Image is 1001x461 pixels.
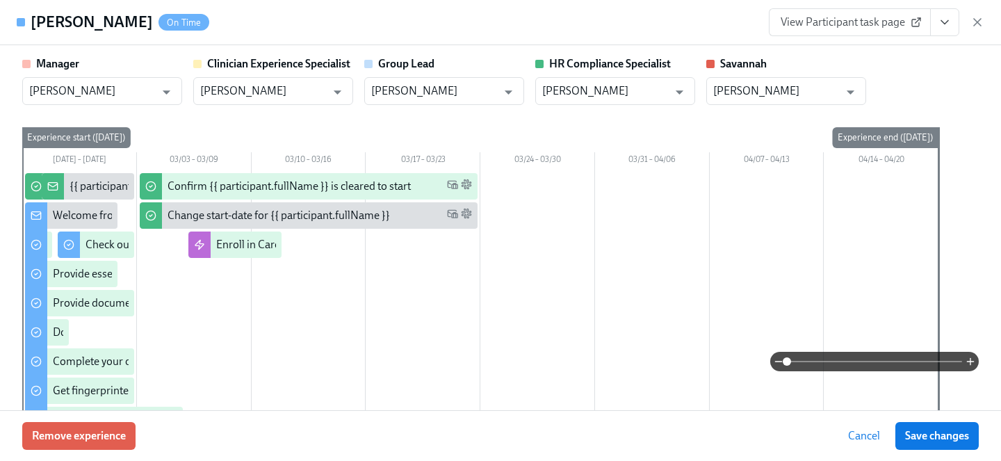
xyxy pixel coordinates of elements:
[595,152,710,170] div: 03/31 – 04/06
[840,81,861,103] button: Open
[848,429,880,443] span: Cancel
[137,152,252,170] div: 03/03 – 03/09
[895,422,979,450] button: Save changes
[461,208,472,224] span: Slack
[53,325,226,340] div: Do your background check in Checkr
[498,81,519,103] button: Open
[252,152,366,170] div: 03/10 – 03/16
[22,127,131,148] div: Experience start ([DATE])
[769,8,931,36] a: View Participant task page
[168,179,411,194] div: Confirm {{ participant.fullName }} is cleared to start
[447,208,458,224] span: Work Email
[22,152,137,170] div: [DATE] – [DATE]
[216,237,430,252] div: Enroll in Care Coach/Clin Admin Onboarding
[22,422,136,450] button: Remove experience
[930,8,959,36] button: View task page
[70,179,353,194] div: {{ participant.fullName }} has filled out the onboarding form
[53,266,270,282] div: Provide essential professional documentation
[327,81,348,103] button: Open
[480,152,595,170] div: 03/24 – 03/30
[207,57,350,70] strong: Clinician Experience Specialist
[824,152,938,170] div: 04/14 – 04/20
[832,127,938,148] div: Experience end ([DATE])
[31,12,153,33] h4: [PERSON_NAME]
[447,179,458,195] span: Work Email
[53,383,135,398] div: Get fingerprinted
[720,57,767,70] strong: Savannah
[53,296,252,311] div: Provide documents for your I9 verification
[905,429,969,443] span: Save changes
[168,208,390,223] div: Change start-date for {{ participant.fullName }}
[549,57,671,70] strong: HR Compliance Specialist
[32,429,126,443] span: Remove experience
[158,17,209,28] span: On Time
[36,57,79,70] strong: Manager
[156,81,177,103] button: Open
[710,152,824,170] div: 04/07 – 04/13
[86,237,285,252] div: Check out our recommended laptop specs
[669,81,690,103] button: Open
[378,57,434,70] strong: Group Lead
[838,422,890,450] button: Cancel
[366,152,480,170] div: 03/17 – 03/23
[461,179,472,195] span: Slack
[781,15,919,29] span: View Participant task page
[53,208,314,223] div: Welcome from the Charlie Health Compliance Team 👋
